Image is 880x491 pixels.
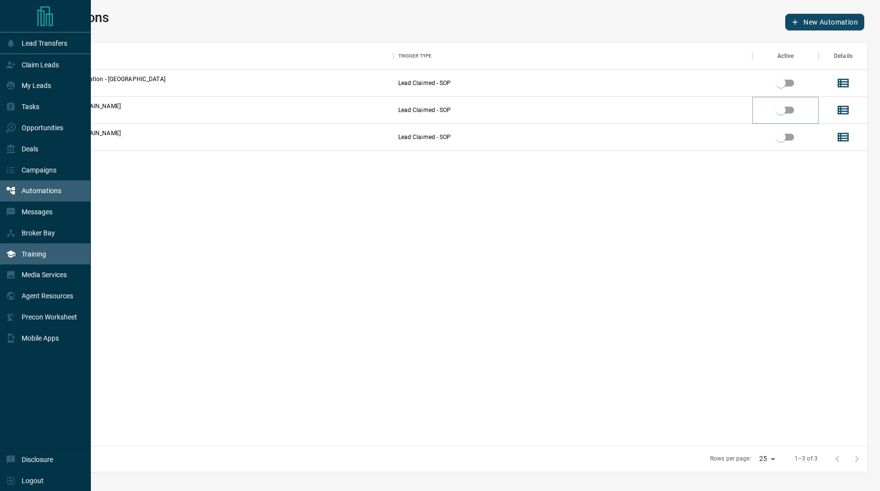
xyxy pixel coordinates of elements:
div: Details [819,42,868,70]
p: Default [39,138,388,145]
p: Lead Claimed - SOP [398,106,748,115]
button: View Details [833,73,853,93]
div: Name [34,42,393,70]
p: Default [39,111,388,118]
p: 10 Day SOP - [DOMAIN_NAME] [39,129,388,138]
div: 25 [755,452,779,466]
div: Active [752,42,819,70]
p: 1–3 of 3 [795,455,818,463]
div: Active [777,42,794,70]
div: Trigger Type [393,42,753,70]
button: New Automation [785,14,864,30]
p: Lead Claimed - SOP [398,133,748,142]
button: View Details [833,127,853,147]
p: After Claim Automation - [GEOGRAPHIC_DATA] [39,75,388,84]
button: View Details [833,100,853,120]
p: Default [39,84,388,91]
p: Lead Claimed - SOP [398,79,748,87]
div: Details [834,42,852,70]
p: 10 Day SOP - [DOMAIN_NAME] [39,102,388,111]
p: Rows per page: [710,455,751,463]
div: Trigger Type [398,42,432,70]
